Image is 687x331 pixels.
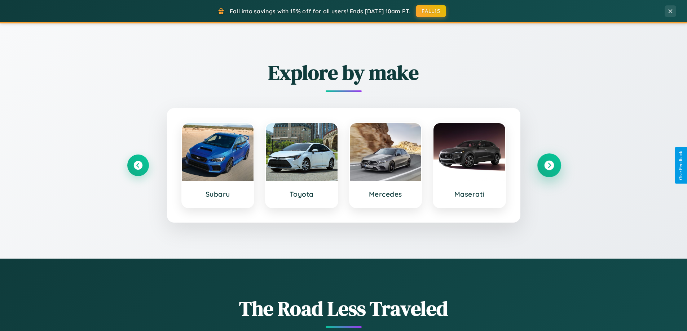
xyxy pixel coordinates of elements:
[416,5,446,17] button: FALL15
[273,190,330,198] h3: Toyota
[189,190,247,198] h3: Subaru
[127,295,560,322] h1: The Road Less Traveled
[357,190,414,198] h3: Mercedes
[230,8,410,15] span: Fall into savings with 15% off for all users! Ends [DATE] 10am PT.
[441,190,498,198] h3: Maserati
[678,151,683,180] div: Give Feedback
[127,59,560,86] h2: Explore by make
